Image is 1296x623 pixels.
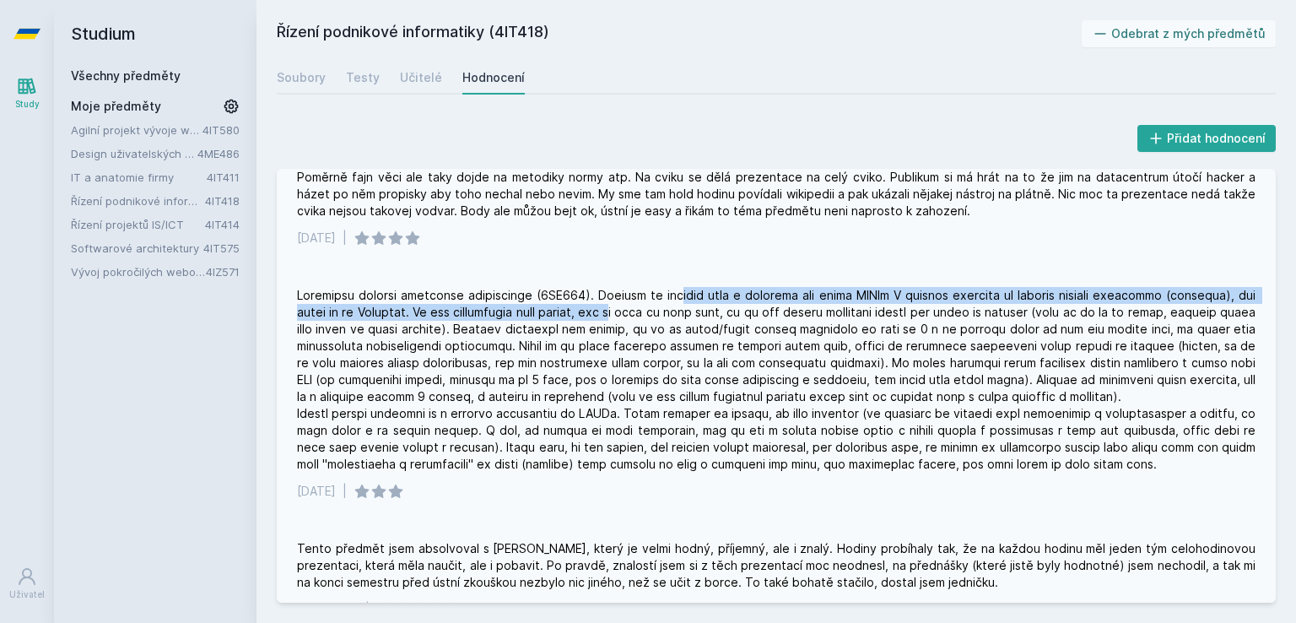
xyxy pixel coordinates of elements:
[197,147,240,160] a: 4ME486
[277,69,326,86] div: Soubory
[343,483,347,500] div: |
[71,192,205,209] a: Řízení podnikové informatiky
[3,68,51,119] a: Study
[365,601,370,618] div: |
[71,68,181,83] a: Všechny předměty
[277,61,326,95] a: Soubory
[205,194,240,208] a: 4IT418
[297,540,1255,591] div: Tento předmět jsem absolvoval s [PERSON_NAME], který je velmi hodný, příjemný, ale i znalý. Hodin...
[400,69,442,86] div: Učitelé
[71,240,203,257] a: Softwarové architektury
[400,61,442,95] a: Učitelé
[346,61,380,95] a: Testy
[1137,125,1277,152] button: Přidat hodnocení
[1082,20,1277,47] button: Odebrat z mých předmětů
[3,558,51,609] a: Uživatel
[71,98,161,115] span: Moje předměty
[462,69,525,86] div: Hodnocení
[297,169,1255,219] div: Poměrně fajn věci ale taky dojde na metodiky normy atp. Na cviku se dělá prezentace na celý cviko...
[346,69,380,86] div: Testy
[277,20,1082,47] h2: Řízení podnikové informatiky (4IT418)
[297,483,336,500] div: [DATE]
[71,169,207,186] a: IT a anatomie firmy
[9,588,45,601] div: Uživatel
[297,601,359,618] div: 24. 1. 2016
[207,171,240,184] a: 4IT411
[343,230,347,246] div: |
[71,122,202,138] a: Agilní projekt vývoje webové aplikace
[462,61,525,95] a: Hodnocení
[202,123,240,137] a: 4IT580
[71,216,205,233] a: Řízení projektů IS/ICT
[203,241,240,255] a: 4IT575
[71,145,197,162] a: Design uživatelských rozhraní
[206,265,240,279] a: 4IZ571
[297,230,336,246] div: [DATE]
[205,218,240,231] a: 4IT414
[71,263,206,280] a: Vývoj pokročilých webových aplikací v PHP
[297,287,1255,473] div: Loremipsu dolorsi ametconse adipiscinge (6SE664). Doeiusm te incidid utla e dolorema ali enima MI...
[15,98,40,111] div: Study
